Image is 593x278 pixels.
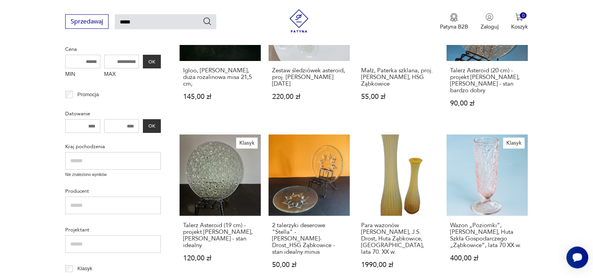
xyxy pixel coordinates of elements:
[520,13,527,19] div: 0
[287,9,311,33] img: Patyna - sklep z meblami i dekoracjami vintage
[511,23,528,30] p: Koszyk
[65,20,109,25] a: Sprzedawaj
[65,68,100,81] label: MIN
[450,222,524,249] h3: Wazon „Poziomki”, [PERSON_NAME], Huta Szkła Gospodarczego „Ząbkowice”, lata 70 XX w.
[143,119,161,133] button: OK
[143,55,161,68] button: OK
[361,93,435,100] p: 55,00 zł
[183,222,257,249] h3: Talerz Asteroid (19 cm) - projekt [PERSON_NAME], [PERSON_NAME] - stan idealny
[65,109,161,118] p: Datowanie
[65,14,109,29] button: Sprzedawaj
[77,264,92,273] p: Klasyk
[481,13,499,30] button: Zaloguj
[361,262,435,268] p: 1990,00 zł
[361,67,435,87] h3: Małż, Paterka szklana, proj. [PERSON_NAME], HSG Ząbkowice
[183,67,257,87] h3: Igloo, [PERSON_NAME], duża rozalinowa misa 21,5 cm;
[440,23,468,30] p: Patyna B2B
[440,13,468,30] a: Ikona medaluPatyna B2B
[65,142,161,151] p: Kraj pochodzenia
[450,67,524,94] h3: Talerz Asteroid (20 cm) - projekt [PERSON_NAME], [PERSON_NAME] - stan bardzo dobry
[272,262,346,268] p: 50,00 zł
[486,13,493,21] img: Ikonka użytkownika
[272,67,346,87] h3: Zestaw śledziówek asteroid, proj. [PERSON_NAME][DATE]
[183,255,257,262] p: 120,00 zł
[65,45,161,54] p: Cena
[77,90,99,99] p: Promocja
[272,222,346,255] h3: 2 talerzyki deserowe "Stella" - [PERSON_NAME]-Drost_HSG Ząbkowice - stan idealny minus
[511,13,528,30] button: 0Koszyk
[183,93,257,100] p: 145,00 zł
[481,23,499,30] p: Zaloguj
[104,68,139,81] label: MAX
[450,255,524,262] p: 400,00 zł
[203,17,212,26] button: Szukaj
[515,13,523,21] img: Ikona koszyka
[566,247,588,269] iframe: Smartsupp widget button
[65,172,161,178] p: Nie znaleziono wyników
[65,187,161,195] p: Producent
[450,13,458,22] img: Ikona medalu
[440,13,468,30] button: Patyna B2B
[361,222,435,255] h3: Para wazonów [PERSON_NAME], J.S. Drost, Huta Ząbkowice, [GEOGRAPHIC_DATA], lata 70. XX w.
[65,226,161,234] p: Projektant
[272,93,346,100] p: 220,00 zł
[450,100,524,107] p: 90,00 zł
